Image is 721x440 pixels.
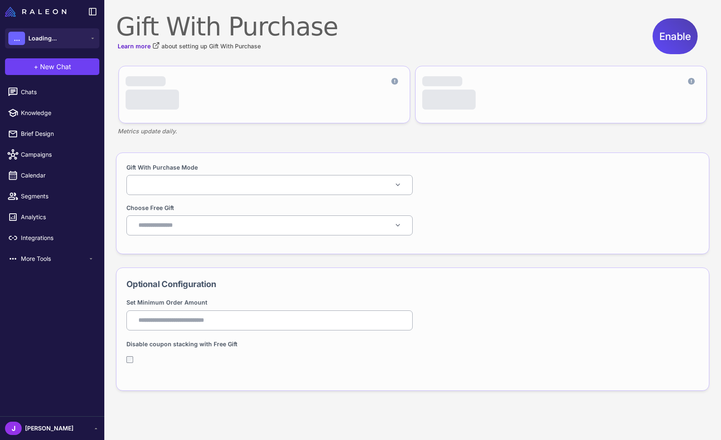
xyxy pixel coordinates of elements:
a: Campaigns [3,146,101,163]
span: about setting up Gift With Purchase [161,42,261,51]
p: Optional Configuration [126,278,699,290]
button: ...Loading... [5,28,99,48]
label: Choose Free Gift [126,203,174,212]
div: ... [8,32,25,45]
span: Campaigns [21,150,94,159]
a: Raleon Logo [5,7,70,17]
span: Segments [21,192,94,201]
span: + [34,62,38,72]
span: More Tools [21,254,88,263]
a: Calendar [3,167,101,184]
a: Segments [3,187,101,205]
div: Gift With Purchase [116,12,338,42]
span: [PERSON_NAME] [25,424,73,433]
label: Set Minimum Order Amount [126,299,207,306]
span: Enable [659,23,691,50]
div: J [5,422,22,435]
label: Disable coupon stacking with Free Gift [126,340,237,347]
a: Integrations [3,229,101,247]
button: +New Chat [5,58,99,75]
a: Knowledge [3,104,101,122]
a: Learn more [118,42,160,51]
span: Analytics [21,212,94,222]
a: Brief Design [3,125,101,142]
span: Brief Design [21,129,94,138]
a: Analytics [3,208,101,226]
span: Knowledge [21,108,94,117]
span: Chats [21,87,94,97]
img: Raleon Logo [5,7,66,17]
span: New Chat [40,62,71,72]
a: Chats [3,83,101,101]
span: Calendar [21,171,94,180]
label: Gift With Purchase Mode [126,163,198,172]
span: Metrics update daily. [118,127,177,136]
span: Loading... [28,34,57,43]
span: Integrations [21,233,94,242]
